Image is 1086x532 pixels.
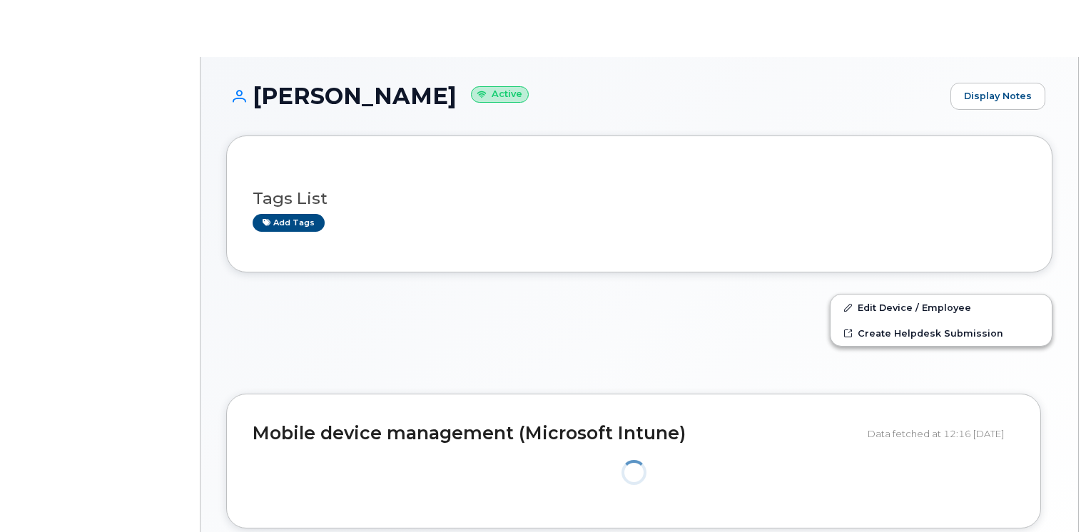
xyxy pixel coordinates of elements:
h1: [PERSON_NAME] [226,83,943,108]
h3: Tags List [253,190,1026,208]
h2: Mobile device management (Microsoft Intune) [253,424,857,444]
a: Create Helpdesk Submission [831,320,1052,346]
small: Active [471,86,529,103]
a: Add tags [253,214,325,232]
a: Edit Device / Employee [831,295,1052,320]
a: Display Notes [950,83,1045,110]
div: Data fetched at 12:16 [DATE] [868,420,1015,447]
